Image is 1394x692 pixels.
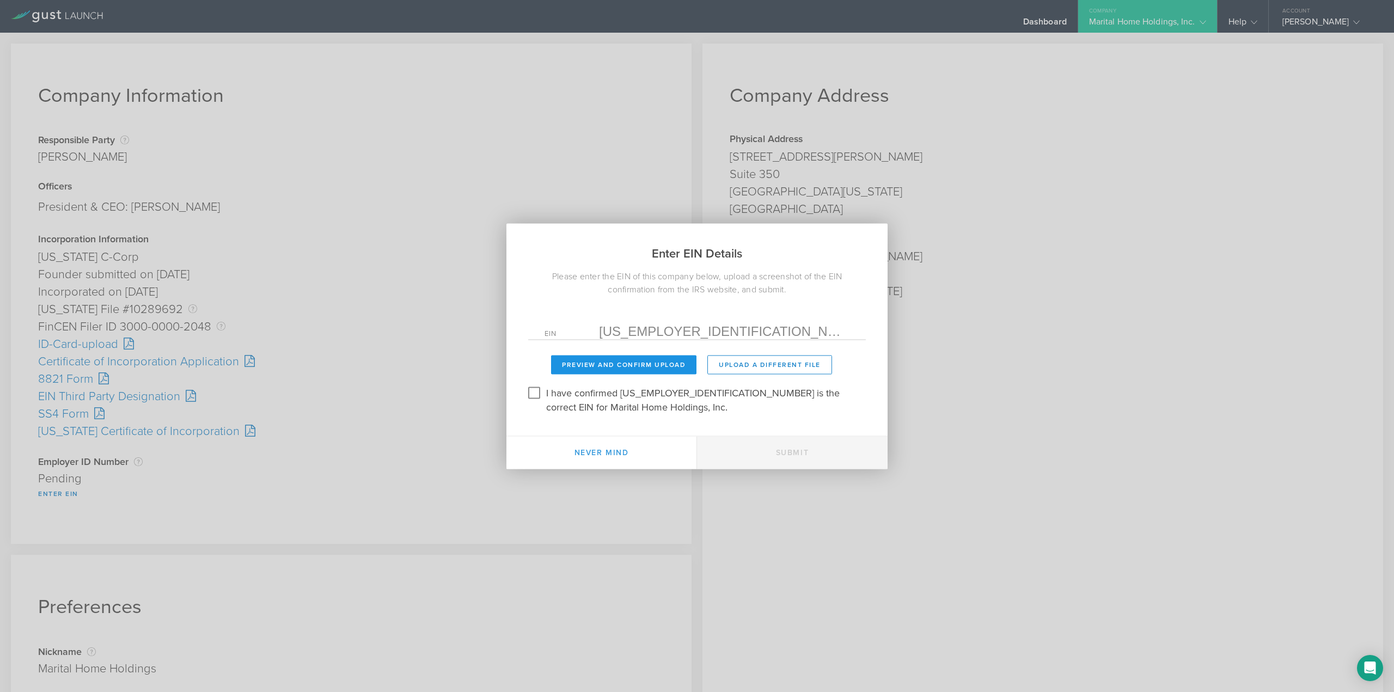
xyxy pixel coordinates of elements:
button: Submit [697,436,888,469]
button: Never mind [506,436,697,469]
button: Upload a different File [707,355,832,374]
label: EIN [545,330,599,339]
input: Required [599,323,849,339]
h2: Enter EIN Details [506,223,888,270]
label: I have confirmed [US_EMPLOYER_IDENTIFICATION_NUMBER] is the correct EIN for Marital Home Holdings... [546,384,863,414]
button: Preview and Confirm Upload [551,355,696,374]
div: Open Intercom Messenger [1357,655,1383,681]
div: Please enter the EIN of this company below, upload a screenshot of the EIN confirmation from the ... [506,270,888,296]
